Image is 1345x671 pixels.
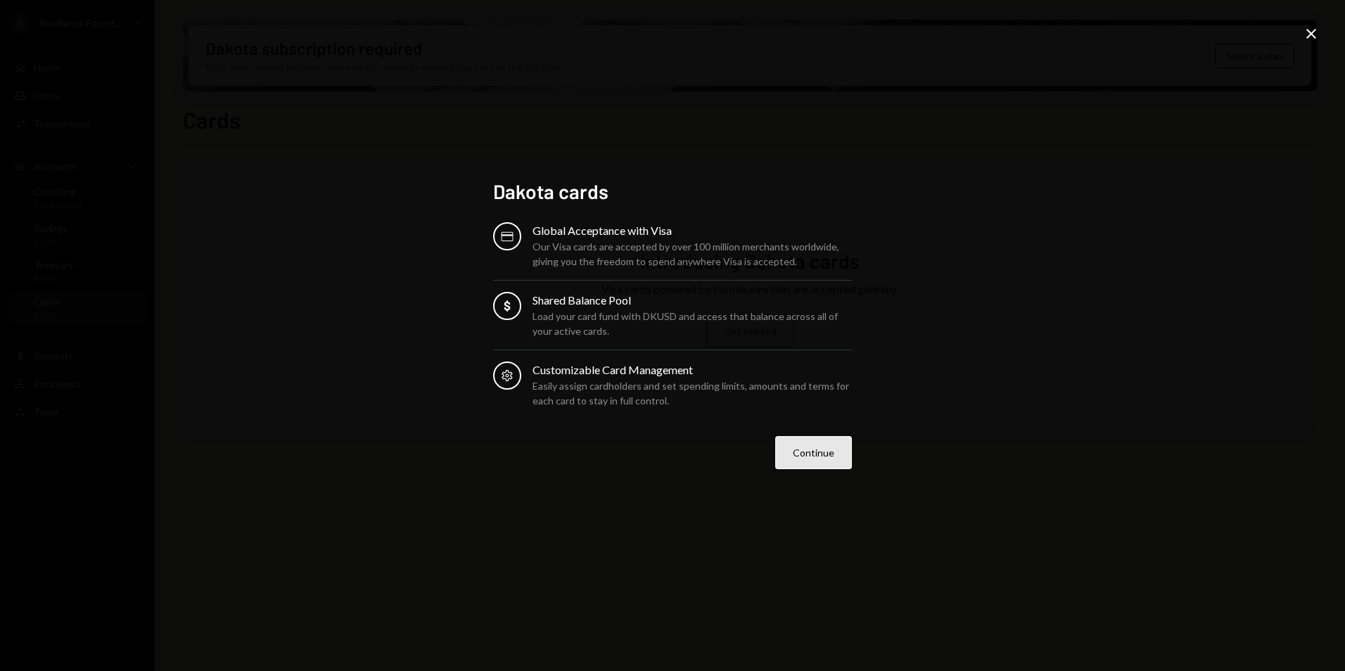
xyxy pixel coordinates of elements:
[533,309,852,338] div: Load your card fund with DKUSD and access that balance across all of your active cards.
[533,239,852,269] div: Our Visa cards are accepted by over 100 million merchants worldwide, giving you the freedom to sp...
[775,436,852,469] button: Continue
[493,178,852,205] h2: Dakota cards
[533,362,852,378] div: Customizable Card Management
[533,378,852,408] div: Easily assign cardholders and set spending limits, amounts and terms for each card to stay in ful...
[533,292,852,309] div: Shared Balance Pool
[533,222,852,239] div: Global Acceptance with Visa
